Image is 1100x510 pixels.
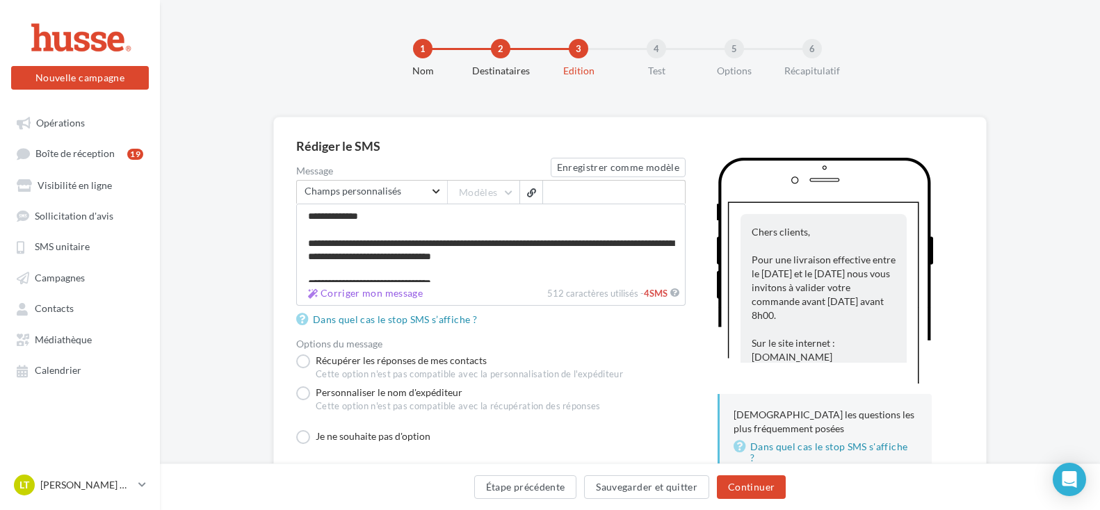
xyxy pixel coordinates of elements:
[305,186,430,196] span: Champs personnalisés
[127,149,143,160] div: 19
[491,39,510,58] div: 2
[612,64,701,78] div: Test
[316,400,601,413] div: Cette option n'est pas compatible avec la récupération des réponses
[296,311,483,328] a: Dans quel cas le stop SMS s’affiche ?
[8,357,152,382] a: Calendrier
[296,354,623,381] label: Récupérer les réponses de mes contacts
[296,140,964,152] div: Rédiger le SMS
[11,472,149,498] a: Lt [PERSON_NAME] & [PERSON_NAME]
[456,64,545,78] div: Destinataires
[35,241,90,253] span: SMS unitaire
[296,386,601,418] label: Personnaliser le nom d'expéditeur
[296,430,430,444] label: Je ne souhaite pas d'option
[296,339,686,349] div: Options du message
[296,180,447,204] span: Select box activate
[11,66,149,90] button: Nouvelle campagne
[378,64,467,78] div: Nom
[35,148,115,160] span: Boîte de réception
[35,334,92,345] span: Médiathèque
[644,288,649,299] span: 4
[647,39,666,58] div: 4
[534,64,623,78] div: Edition
[35,365,81,377] span: Calendrier
[474,475,577,499] button: Étape précédente
[35,303,74,315] span: Contacts
[768,64,857,78] div: Récapitulatif
[734,438,918,466] a: Dans quel cas le stop SMS s'affiche ?
[8,110,152,135] a: Opérations
[547,288,638,299] span: 512 caractères utilisés
[802,39,822,58] div: 6
[36,117,85,129] span: Opérations
[35,272,85,283] span: Campagnes
[8,140,152,166] a: Boîte de réception19
[413,39,432,58] div: 1
[316,368,623,381] div: Cette option n'est pas compatible avec la personnalisation de l'expéditeur
[302,285,428,302] button: 512 caractères utilisés -4SMS
[1053,463,1086,496] div: Open Intercom Messenger
[717,475,786,499] button: Continuer
[8,203,152,228] a: Sollicitation d'avis
[8,327,152,352] a: Médiathèque
[40,478,133,492] p: [PERSON_NAME] & [PERSON_NAME]
[8,265,152,290] a: Campagnes
[551,158,686,177] button: Enregistrer comme modèle
[690,64,779,78] div: Options
[8,233,152,258] a: SMS unitaire
[296,166,551,176] label: Message
[734,408,918,436] p: [DEMOGRAPHIC_DATA] les questions les plus fréquemment posées
[19,478,29,492] span: Lt
[38,179,112,191] span: Visibilité en ligne
[569,39,588,58] div: 3
[725,39,744,58] div: 5
[8,295,152,320] a: Contacts
[8,172,152,197] a: Visibilité en ligne
[640,288,668,299] span: -
[35,210,113,222] span: Sollicitation d'avis
[584,475,709,499] button: Sauvegarder et quitter
[644,288,668,299] span: SMS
